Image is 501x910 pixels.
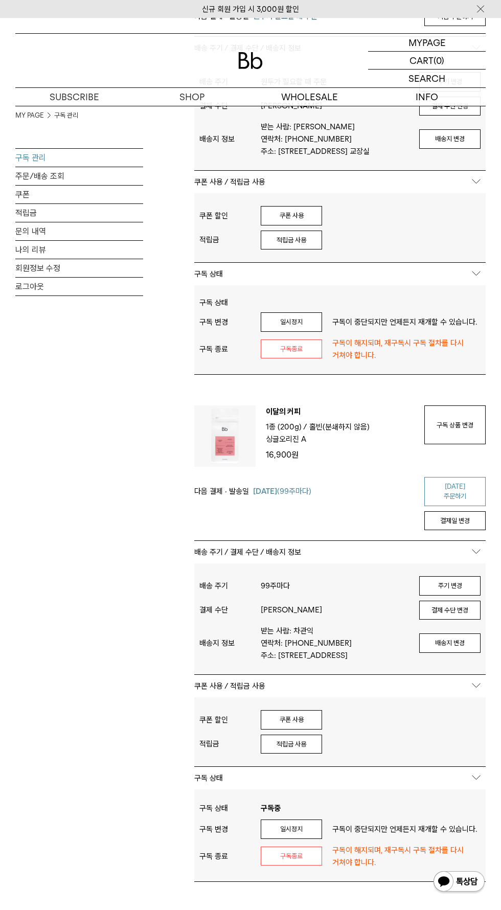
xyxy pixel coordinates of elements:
[261,206,322,225] button: 쿠폰 사용
[199,605,261,615] div: 결제 수단
[199,235,261,244] div: 적립금
[15,186,143,203] a: 쿠폰
[261,133,409,145] p: 연락처: [PHONE_NUMBER]
[368,88,486,106] p: INFO
[261,121,409,133] p: 받는 사람: [PERSON_NAME]
[261,637,409,649] p: 연락처: [PHONE_NUMBER]
[199,639,261,648] div: 배송지 정보
[15,241,143,259] a: 나의 리뷰
[199,804,261,813] div: 구독 상태
[261,710,322,730] button: 쿠폰 사용
[266,448,414,462] p: 16,900
[419,601,481,620] button: 결제 수단 변경
[199,134,261,144] div: 배송지 정보
[424,511,486,531] button: 결제일 변경
[199,715,261,724] div: 쿠폰 할인
[261,231,322,250] button: 적립금 사용
[194,767,486,789] p: 구독 상태
[15,204,143,222] a: 적립금
[133,88,250,106] a: SHOP
[322,316,481,328] p: 구독이 중단되지만 언제든지 재개할 수 있습니다.
[266,433,306,445] p: 싱글오리진 A
[261,625,409,637] p: 받는 사람: 차관익
[419,633,481,653] button: 배송지 변경
[291,450,299,460] span: 원
[434,52,444,69] p: (0)
[253,485,311,497] span: (99주마다)
[199,852,261,861] div: 구독 종료
[194,171,486,193] p: 쿠폰 사용 / 적립금 사용
[261,820,322,839] button: 일시정지
[261,802,470,814] p: 구독중
[199,211,261,220] div: 쿠폰 할인
[238,52,263,69] img: 로고
[199,317,261,327] div: 구독 변경
[424,405,486,444] a: 구독 상품 변경
[368,34,486,52] a: MYPAGE
[54,110,78,121] a: 구독 관리
[309,421,370,433] p: 홀빈(분쇄하지 않음)
[322,823,481,835] p: 구독이 중단되지만 언제든지 재개할 수 있습니다.
[15,88,133,106] a: SUBSCRIBE
[408,70,445,87] p: SEARCH
[194,675,486,697] p: 쿠폰 사용 / 적립금 사용
[261,339,322,359] button: 구독종료
[250,88,368,106] p: WHOLESALE
[266,422,307,431] span: 1종 (200g) /
[194,541,486,563] p: 배송 주기 / 결제 수단 / 배송지 정보
[15,167,143,185] a: 주문/배송 조회
[194,263,486,285] p: 구독 상태
[261,145,409,157] p: 주소: [STREET_ADDRESS] 교장실
[432,870,486,895] img: 카카오톡 채널 1:1 채팅 버튼
[419,576,481,596] button: 주기 변경
[261,847,322,866] button: 구독종료
[199,345,261,354] div: 구독 종료
[266,405,414,421] p: 이달의 커피
[261,649,409,662] p: 주소: [STREET_ADDRESS]
[202,5,299,14] a: 신규 회원 가입 시 3,000원 할인
[199,825,261,834] div: 구독 변경
[199,581,261,590] div: 배송 주기
[15,259,143,277] a: 회원정보 수정
[261,312,322,332] button: 일시정지
[261,604,409,616] p: [PERSON_NAME]
[408,34,446,51] p: MYPAGE
[15,278,143,295] a: 로그아웃
[199,298,261,307] div: 구독 상태
[194,405,256,467] img: 상품이미지
[322,844,481,869] p: 구독이 해지되며, 재구독시 구독 절차를 다시 거쳐야 합니다.
[15,149,143,167] a: 구독 관리
[15,222,143,240] a: 문의 내역
[261,735,322,754] button: 적립금 사용
[194,485,249,497] span: 다음 결제 · 발송일
[199,739,261,748] div: 적립금
[419,129,481,149] button: 배송지 변경
[261,580,409,592] p: 99주마다
[253,487,277,496] span: [DATE]
[424,477,486,506] a: [DATE] 주문하기
[409,52,434,69] p: CART
[15,110,44,121] a: MY PAGE
[368,52,486,70] a: CART (0)
[322,337,481,361] p: 구독이 해지되며, 재구독시 구독 절차를 다시 거쳐야 합니다.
